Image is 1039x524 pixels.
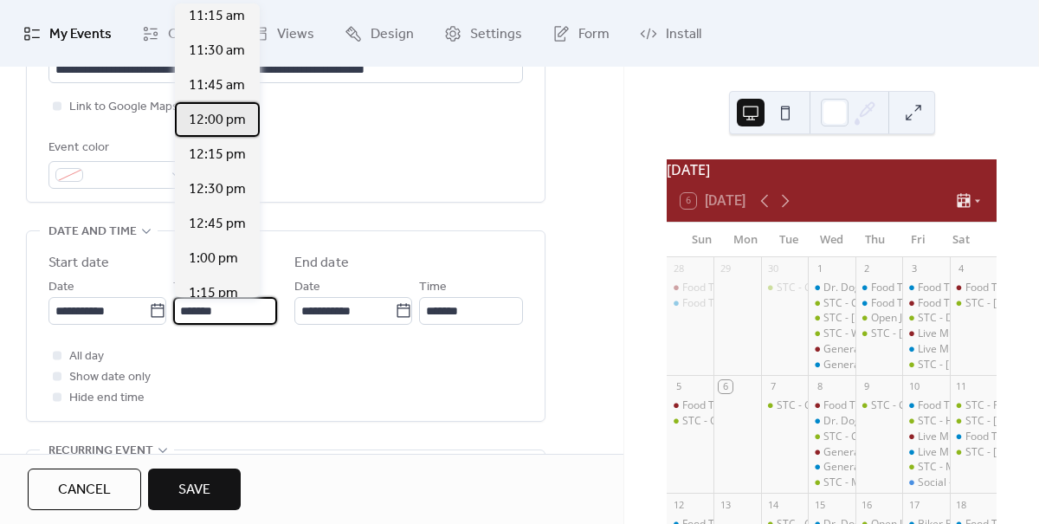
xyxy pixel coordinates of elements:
[950,430,997,444] div: Food Truck - Chuck’s Wood Fired Pizza - Roselle @ Sat Oct 11, 2025 5pm - 8pm (CST)
[189,145,246,165] span: 12:15 pm
[672,262,685,275] div: 28
[682,281,1004,295] div: Food Truck - [PERSON_NAME] - Lemont @ [DATE] 1pm - 5pm (CDT)
[907,262,920,275] div: 3
[855,327,902,341] div: STC - Gvs Italian Street Food @ Thu Oct 2, 2025 7pm - 9pm (CDT)
[238,7,327,60] a: Views
[719,498,732,511] div: 13
[178,480,210,501] span: Save
[667,159,997,180] div: [DATE]
[855,398,902,413] div: STC - Grunge Theme Night @ Thu Oct 9, 2025 8pm - 11pm (CDT)
[808,358,855,372] div: General Knowledge Trivia - Roselle @ Wed Oct 1, 2025 7pm - 9pm (CDT)
[902,398,949,413] div: Food Truck - Uncle Cams Sandwiches - Roselle @ Fri Oct 10, 2025 5pm - 9pm (CDT)
[902,445,949,460] div: Live Music - Jeffery Constantine - Roselle @ Fri Oct 10, 2025 7pm - 10pm (CDT)
[682,414,959,429] div: STC - Outdoor Doggie Dining class @ 1pm - 2:30pm (CDT)
[10,7,125,60] a: My Events
[902,460,949,475] div: STC - Miss Behavin' Band @ Fri Oct 10, 2025 7pm - 10pm (CDT)
[69,97,178,118] span: Link to Google Maps
[808,342,855,357] div: General Knowledge Trivia - Lemont @ Wed Oct 1, 2025 7pm - 9pm (CDT)
[189,179,246,200] span: 12:30 pm
[48,222,137,243] span: Date and time
[48,253,109,274] div: Start date
[950,414,997,429] div: STC - Terry Byrne @ Sat Oct 11, 2025 2pm - 5pm (CDT)
[950,398,997,413] div: STC - Four Ds BBQ @ Sat Oct 11, 2025 12pm - 6pm (CDT)
[189,283,238,304] span: 1:15 pm
[719,262,732,275] div: 29
[896,223,939,257] div: Fri
[371,21,414,48] span: Design
[950,445,997,460] div: STC - Matt Keen Band @ Sat Oct 11, 2025 7pm - 10pm (CDT)
[189,6,245,27] span: 11:15 am
[48,441,153,462] span: Recurring event
[808,296,855,311] div: STC - Charity Bike Ride with Sammy's Bikes @ Weekly from 6pm to 7:30pm on Wednesday from Wed May ...
[902,430,949,444] div: Live Music - Crawfords Daughter- Lemont @ Fri Oct 10, 2025 7pm - 10pm (CDT)
[813,380,826,393] div: 8
[69,388,145,409] span: Hide end time
[855,311,902,326] div: Open Jam with Sam Wyatt @ STC @ Thu Oct 2, 2025 7pm - 11pm (CDT)
[767,223,810,257] div: Tue
[861,262,874,275] div: 2
[49,21,112,48] span: My Events
[189,75,245,96] span: 11:45 am
[667,296,713,311] div: Food Truck - Da Wing Wagon - Roselle @ Sun Sep 28, 2025 3pm - 6pm (CDT)
[189,249,238,269] span: 1:00 pm
[672,498,685,511] div: 12
[294,253,349,274] div: End date
[470,21,522,48] span: Settings
[861,498,874,511] div: 16
[902,358,949,372] div: STC - Jimmy Nick and the Don't Tell Mama @ Fri Oct 3, 2025 7pm - 10pm (CDT)
[69,367,151,388] span: Show date only
[950,281,997,295] div: Food Truck - Pizza 750 - Lemont @ Sat Oct 4, 2025 2pm - 6pm (CDT)
[808,475,855,490] div: STC - Music Bingo hosted by Pollyanna's Sean Frazier @ Wed Oct 8, 2025 7pm - 9pm (CDT)
[808,281,855,295] div: Dr. Dog’s Food Truck - Roselle @ Weekly from 6pm to 9pm
[332,7,427,60] a: Design
[148,469,241,510] button: Save
[907,498,920,511] div: 17
[682,296,997,311] div: Food Truck - Da Wing Wagon - Roselle @ [DATE] 3pm - 6pm (CDT)
[902,475,949,490] div: Social - Magician Pat Flanagan @ Fri Oct 10, 2025 8pm - 10:30pm (CDT)
[853,223,896,257] div: Thu
[855,296,902,311] div: Food Truck - Tacos Los Jarochitos - Roselle @ Thu Oct 2, 2025 5pm - 9pm (CDT)
[939,223,983,257] div: Sat
[667,398,713,413] div: Food Truck - Tacos Los Jarochitos - Lemont @ Sun Oct 5, 2025 1pm - 4pm (CDT)
[861,380,874,393] div: 9
[761,281,808,295] div: STC - General Knowledge Trivia @ Tue Sep 30, 2025 7pm - 9pm (CDT)
[808,327,855,341] div: STC - Wild Fries food truck @ Wed Oct 1, 2025 6pm - 9pm (CDT)
[808,414,855,429] div: Dr. Dog’s Food Truck - Roselle @ Weekly from 6pm to 9pm
[277,21,314,48] span: Views
[431,7,535,60] a: Settings
[902,342,949,357] div: Live Music - Ryan Cooper - Roselle @ Fri Oct 3, 2025 7pm - 10pm (CDT)
[48,277,74,298] span: Date
[69,346,104,367] span: All day
[902,296,949,311] div: Food Truck - Happy Times - Lemont @ Fri Oct 3, 2025 5pm - 9pm (CDT)
[808,430,855,444] div: STC - Charity Bike Ride with Sammy's Bikes @ Weekly from 6pm to 7:30pm on Wednesday from Wed May ...
[902,281,949,295] div: Food Truck - Da Pizza Co - Roselle @ Fri Oct 3, 2025 5pm - 9pm (CDT)
[808,398,855,413] div: Food Truck - Happy Lobster - Lemont @ Wed Oct 8, 2025 5pm - 9pm (CDT)
[173,277,201,298] span: Time
[28,469,141,510] button: Cancel
[766,380,779,393] div: 7
[419,277,447,298] span: Time
[810,223,854,257] div: Wed
[813,498,826,511] div: 15
[294,277,320,298] span: Date
[902,327,949,341] div: Live Music - Billy Denton - Lemont @ Fri Oct 3, 2025 7pm - 10pm (CDT)
[667,281,713,295] div: Food Truck - Pierogi Rig - Lemont @ Sun Sep 28, 2025 1pm - 5pm (CDT)
[627,7,714,60] a: Install
[189,214,246,235] span: 12:45 pm
[855,281,902,295] div: Food Truck - Dr. Dogs - Roselle * donation to LPHS Choir... @ Thu Oct 2, 2025 5pm - 9pm (CDT)
[48,138,187,158] div: Event color
[719,380,732,393] div: 6
[955,498,968,511] div: 18
[672,380,685,393] div: 5
[724,223,767,257] div: Mon
[808,445,855,460] div: General Knowledge Trivia - Lemont @ Wed Oct 8, 2025 7pm - 9pm (CDT)
[189,110,246,131] span: 12:00 pm
[681,223,724,257] div: Sun
[129,7,234,60] a: Connect
[902,311,949,326] div: STC - Dark Horse Grill @ Fri Oct 3, 2025 5pm - 9pm (CDT)
[902,414,949,429] div: STC - Happy Lobster @ Fri Oct 10, 2025 5pm - 9pm (CDT)
[950,296,997,311] div: STC - Billy Denton @ Sat Oct 4, 2025 7pm - 10pm (CDT)
[761,398,808,413] div: STC - General Knowledge Trivia @ Tue Oct 7, 2025 7pm - 9pm (CDT)
[955,380,968,393] div: 11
